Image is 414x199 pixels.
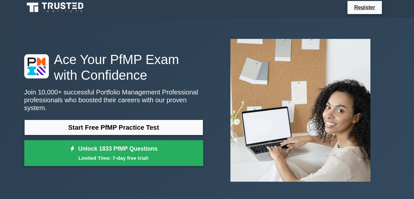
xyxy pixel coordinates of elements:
small: Limited Time: 7-day free trial! [32,154,195,162]
a: Register [350,3,379,11]
a: Start Free PfMP Practice Test [24,120,203,135]
a: Unlock 1833 PfMP QuestionsLimited Time: 7-day free trial! [24,140,203,166]
h1: Ace Your PfMP Exam with Confidence [24,52,203,83]
p: Join 10,000+ successful Portfolio Management Professional professionals who boosted their careers... [24,88,203,112]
